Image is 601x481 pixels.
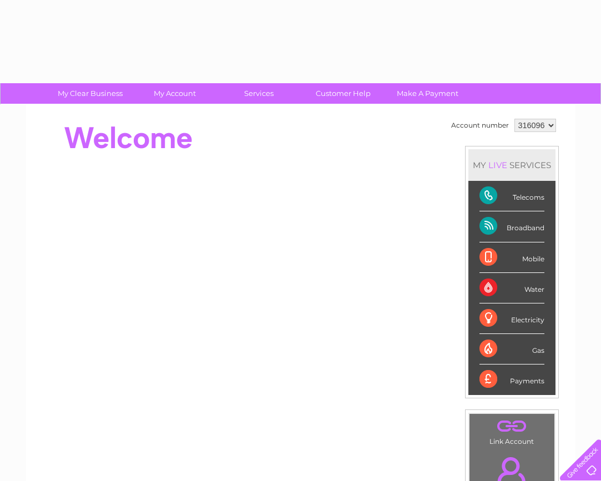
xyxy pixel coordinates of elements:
[129,83,220,104] a: My Account
[479,364,544,394] div: Payments
[213,83,305,104] a: Services
[448,116,512,135] td: Account number
[479,211,544,242] div: Broadband
[486,160,509,170] div: LIVE
[479,273,544,303] div: Water
[479,303,544,334] div: Electricity
[479,334,544,364] div: Gas
[479,181,544,211] div: Telecoms
[479,242,544,273] div: Mobile
[468,149,555,181] div: MY SERVICES
[297,83,389,104] a: Customer Help
[44,83,136,104] a: My Clear Business
[469,413,555,448] td: Link Account
[382,83,473,104] a: Make A Payment
[472,417,552,436] a: .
